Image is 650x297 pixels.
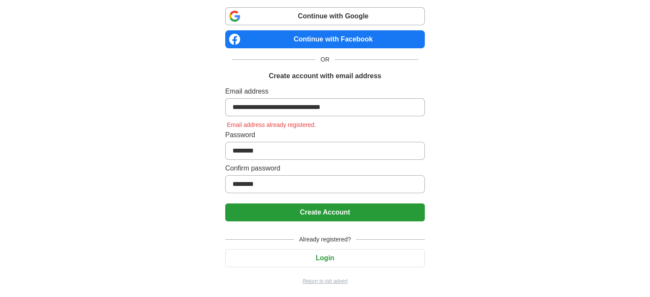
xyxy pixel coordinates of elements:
[225,277,425,285] a: Return to job advert
[315,55,335,64] span: OR
[269,71,381,81] h1: Create account with email address
[225,249,425,267] button: Login
[225,121,318,128] span: Email address already registered.
[225,30,425,48] a: Continue with Facebook
[225,86,425,97] label: Email address
[225,254,425,262] a: Login
[225,163,425,173] label: Confirm password
[225,7,425,25] a: Continue with Google
[225,130,425,140] label: Password
[294,235,356,244] span: Already registered?
[225,203,425,221] button: Create Account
